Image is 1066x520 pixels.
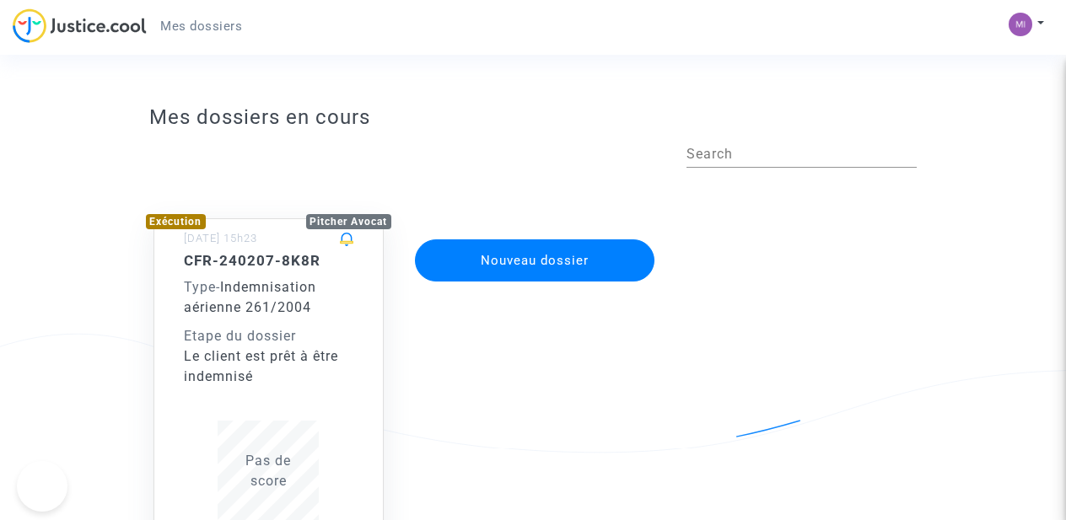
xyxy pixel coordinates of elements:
span: Type [184,279,216,295]
a: Mes dossiers [147,13,256,39]
h5: CFR-240207-8K8R [184,252,354,269]
span: - [184,279,220,295]
span: Mes dossiers [160,19,242,34]
img: jc-logo.svg [13,8,147,43]
button: Nouveau dossier [415,239,654,281]
div: Etape du dossier [184,326,354,346]
span: Indemnisation aérienne 261/2004 [184,279,316,315]
div: Exécution [146,214,207,229]
div: Le client est prêt à être indemnisé [184,346,354,387]
div: Pitcher Avocat [306,214,392,229]
h3: Mes dossiers en cours [149,105,918,130]
small: [DATE] 15h23 [184,232,257,244]
img: 784c1c99e662787ea72e297eea58a376 [1009,13,1032,36]
iframe: Help Scout Beacon - Open [17,461,67,512]
a: Nouveau dossier [413,228,656,244]
span: Pas de score [245,453,291,489]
